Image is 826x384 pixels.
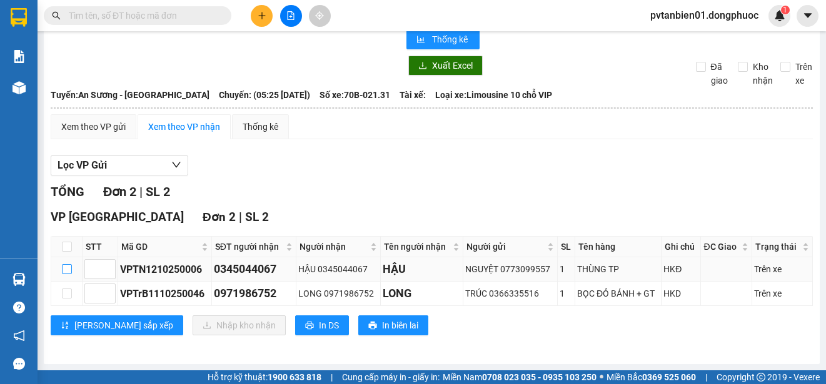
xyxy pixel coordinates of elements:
button: Lọc VP Gửi [51,155,188,175]
div: Thống kê [243,120,278,134]
strong: 0708 023 035 - 0935 103 250 [482,372,597,382]
span: 1 [783,6,787,14]
strong: 1900 633 818 [268,372,321,382]
button: caret-down [797,5,818,27]
span: Số xe: 70B-021.31 [320,88,390,102]
span: sort-ascending [61,321,69,331]
button: sort-ascending[PERSON_NAME] sắp xếp [51,315,183,335]
span: Tài xế: [400,88,426,102]
span: notification [13,330,25,342]
div: Trên xe [754,287,810,300]
th: SL [558,237,575,257]
button: printerIn biên lai [358,315,428,335]
span: Đơn 2 [103,184,136,199]
div: HKD [663,287,698,300]
span: bar-chart [416,35,427,45]
span: Hỗ trợ kỹ thuật: [208,370,321,384]
span: Kho nhận [748,60,778,87]
span: ----------------------------------------- [34,67,153,77]
span: down [171,160,181,170]
span: Xuất Excel [432,59,473,72]
span: [PERSON_NAME]: [4,81,131,88]
div: 1 [560,287,573,300]
td: VPTN1210250006 [118,257,212,282]
b: Tuyến: An Sương - [GEOGRAPHIC_DATA] [51,90,209,100]
img: logo [4,7,60,62]
strong: ĐỒNG PHƯỚC [99,7,171,17]
span: Bến xe [GEOGRAPHIC_DATA] [99,20,168,36]
span: In ngày: [4,91,76,98]
th: Ghi chú [662,237,700,257]
td: 0345044067 [212,257,296,282]
img: solution-icon [13,50,26,63]
span: message [13,358,25,370]
img: warehouse-icon [13,81,26,94]
div: THÙNG TP [577,262,659,276]
td: 0971986752 [212,282,296,306]
button: downloadNhập kho nhận [193,315,286,335]
button: file-add [280,5,302,27]
span: plus [258,11,266,20]
div: HẬU 0345044067 [298,262,378,276]
div: 1 [560,262,573,276]
span: VPTB1210250002 [63,79,131,89]
span: Người nhận [300,240,368,254]
span: Tên người nhận [384,240,450,254]
span: search [52,11,61,20]
span: question-circle [13,302,25,313]
div: LONG [383,285,461,302]
div: VPTrB1110250046 [120,286,209,302]
span: Mã GD [121,240,199,254]
div: BỌC ĐỎ BÁNH + GT [577,287,659,300]
span: Cung cấp máy in - giấy in: [342,370,440,384]
div: LONG 0971986752 [298,287,378,300]
span: printer [305,321,314,331]
button: bar-chartThống kê [406,29,480,49]
td: VPTrB1110250046 [118,282,212,306]
span: copyright [757,373,765,382]
span: [PERSON_NAME] sắp xếp [74,318,173,332]
th: STT [83,237,118,257]
span: Đơn 2 [203,210,236,224]
div: Xem theo VP gửi [61,120,126,134]
button: plus [251,5,273,27]
button: downloadXuất Excel [408,56,483,76]
span: printer [368,321,377,331]
div: HẬU [383,260,461,278]
span: Người gửi [466,240,545,254]
span: In biên lai [382,318,418,332]
button: printerIn DS [295,315,349,335]
div: VPTN1210250006 [120,262,209,277]
div: TRÚC 0366335516 [465,287,555,300]
button: aim [309,5,331,27]
span: ⚪️ [600,375,603,380]
span: Thống kê [432,32,470,46]
span: | [705,370,707,384]
span: 06:39:17 [DATE] [28,91,76,98]
span: Lọc VP Gửi [58,157,107,173]
sup: 1 [781,6,790,14]
span: | [139,184,143,199]
th: Tên hàng [575,237,662,257]
img: logo-vxr [11,8,27,27]
div: HKĐ [663,262,698,276]
span: aim [315,11,324,20]
span: In DS [319,318,339,332]
span: SL 2 [146,184,170,199]
span: Miền Bắc [607,370,696,384]
span: file-add [286,11,295,20]
span: TỔNG [51,184,84,199]
span: caret-down [802,10,813,21]
span: | [331,370,333,384]
td: HẬU [381,257,463,282]
img: warehouse-icon [13,273,26,286]
span: | [239,210,242,224]
span: SL 2 [245,210,269,224]
span: Loại xe: Limousine 10 chỗ VIP [435,88,552,102]
img: icon-new-feature [774,10,785,21]
span: SĐT người nhận [215,240,283,254]
div: Trên xe [754,262,810,276]
span: Trạng thái [755,240,800,254]
span: Chuyến: (05:25 [DATE]) [219,88,310,102]
span: Hotline: 19001152 [99,56,153,63]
